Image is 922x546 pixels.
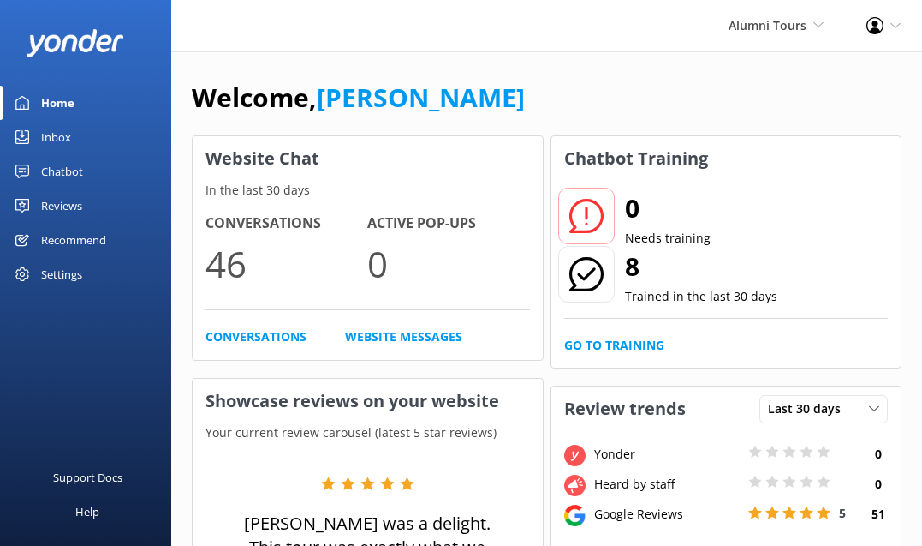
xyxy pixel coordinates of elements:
div: Home [41,86,74,120]
a: [PERSON_NAME] [317,80,525,115]
div: Chatbot [41,154,83,189]
div: Support Docs [53,460,122,495]
h4: Active Pop-ups [367,213,529,235]
a: Go to Training [564,336,664,355]
img: yonder-white-logo.png [26,29,124,57]
p: 0 [367,235,529,292]
div: Help [75,495,99,529]
h4: 0 [864,445,894,464]
h4: 0 [864,475,894,494]
h3: Chatbot Training [551,136,721,181]
h3: Review trends [551,387,699,431]
div: Heard by staff [590,475,744,494]
span: Last 30 days [768,399,851,418]
p: Trained in the last 30 days [625,287,777,306]
div: Yonder [590,445,744,464]
h3: Showcase reviews on your website [193,379,543,423]
p: Needs training [625,229,711,248]
p: In the last 30 days [193,181,543,200]
h2: 8 [625,246,777,287]
p: 46 [205,235,367,292]
div: Inbox [41,120,71,154]
h4: 51 [864,505,894,524]
div: Reviews [41,189,82,223]
span: 5 [839,505,846,521]
div: Settings [41,257,82,291]
a: Website Messages [345,327,462,346]
a: Conversations [205,327,306,346]
span: Alumni Tours [729,17,806,33]
h4: Conversations [205,213,367,235]
h3: Website Chat [193,136,543,181]
div: Recommend [41,223,106,257]
p: Your current review carousel (latest 5 star reviews) [193,423,543,442]
h2: 0 [625,188,711,229]
h1: Welcome, [192,77,525,118]
div: Google Reviews [590,505,744,524]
